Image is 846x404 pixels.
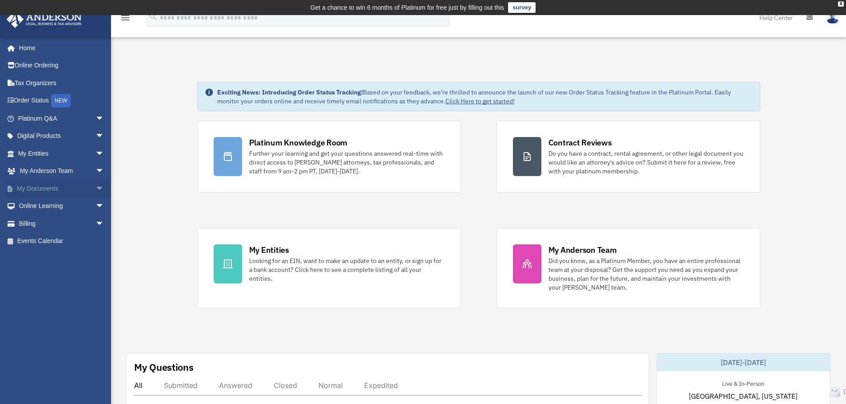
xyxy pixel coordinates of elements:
[318,381,343,390] div: Normal
[217,88,753,106] div: Based on your feedback, we're thrilled to announce the launch of our new Order Status Tracking fe...
[120,16,131,23] a: menu
[164,381,198,390] div: Submitted
[496,228,760,308] a: My Anderson Team Did you know, as a Platinum Member, you have an entire professional team at your...
[274,381,297,390] div: Closed
[6,92,118,110] a: Order StatusNEW
[95,110,113,128] span: arrow_drop_down
[148,12,158,22] i: search
[826,11,839,24] img: User Pic
[6,57,118,75] a: Online Ordering
[6,110,118,127] a: Platinum Q&Aarrow_drop_down
[249,149,445,176] div: Further your learning and get your questions answered real-time with direct access to [PERSON_NAM...
[219,381,252,390] div: Answered
[310,2,504,13] div: Get a chance to win 6 months of Platinum for free just by filling out this
[6,39,113,57] a: Home
[715,378,771,388] div: Live & In-Person
[6,232,118,250] a: Events Calendar
[6,162,118,180] a: My Anderson Teamarrow_drop_down
[838,1,844,7] div: close
[217,88,363,96] strong: Exciting News: Introducing Order Status Tracking!
[548,137,612,148] div: Contract Reviews
[6,74,118,92] a: Tax Organizers
[6,215,118,232] a: Billingarrow_drop_down
[6,180,118,197] a: My Documentsarrow_drop_down
[6,127,118,145] a: Digital Productsarrow_drop_down
[657,353,830,371] div: [DATE]-[DATE]
[95,180,113,198] span: arrow_drop_down
[689,391,798,401] span: [GEOGRAPHIC_DATA], [US_STATE]
[249,256,445,283] div: Looking for an EIN, want to make an update to an entity, or sign up for a bank account? Click her...
[51,94,71,107] div: NEW
[249,244,289,255] div: My Entities
[6,145,118,162] a: My Entitiesarrow_drop_down
[95,127,113,145] span: arrow_drop_down
[197,121,461,192] a: Platinum Knowledge Room Further your learning and get your questions answered real-time with dire...
[4,11,84,28] img: Anderson Advisors Platinum Portal
[120,12,131,23] i: menu
[364,381,398,390] div: Expedited
[508,2,536,13] a: survey
[197,228,461,308] a: My Entities Looking for an EIN, want to make an update to an entity, or sign up for a bank accoun...
[445,97,515,105] a: Click Here to get started!
[134,381,143,390] div: All
[548,256,744,292] div: Did you know, as a Platinum Member, you have an entire professional team at your disposal? Get th...
[95,145,113,163] span: arrow_drop_down
[496,121,760,192] a: Contract Reviews Do you have a contract, rental agreement, or other legal document you would like...
[95,197,113,216] span: arrow_drop_down
[548,244,617,255] div: My Anderson Team
[134,361,194,374] div: My Questions
[95,215,113,233] span: arrow_drop_down
[548,149,744,176] div: Do you have a contract, rental agreement, or other legal document you would like an attorney's ad...
[249,137,348,148] div: Platinum Knowledge Room
[6,197,118,215] a: Online Learningarrow_drop_down
[95,162,113,180] span: arrow_drop_down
